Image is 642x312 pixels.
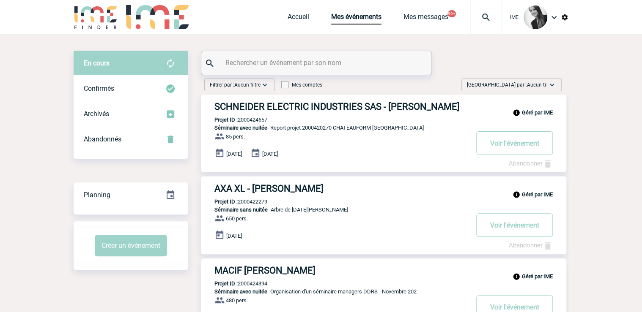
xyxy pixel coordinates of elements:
a: SCHNEIDER ELECTRIC INDUSTRIES SAS - [PERSON_NAME] [201,101,566,112]
b: Projet ID : [214,280,238,287]
span: 480 pers. [226,297,248,304]
button: Voir l'événement [476,131,553,155]
span: IME [510,14,519,20]
div: Retrouvez ici tous vos événements annulés [74,127,188,152]
span: [DATE] [226,151,242,157]
div: Retrouvez ici tous vos évènements avant confirmation [74,51,188,76]
img: IME-Finder [74,5,118,29]
span: Aucun tri [527,82,548,88]
span: Abandonnés [84,135,121,143]
span: 85 pers. [226,133,245,140]
span: Filtrer par : [210,81,261,89]
img: info_black_24dp.svg [513,109,520,117]
div: Retrouvez ici tous les événements que vous avez décidé d'archiver [74,101,188,127]
h3: AXA XL - [PERSON_NAME] [214,183,468,194]
span: Séminaire avec nuitée [214,288,267,295]
span: [DATE] [262,151,278,157]
input: Rechercher un événement par son nom [223,57,412,69]
img: info_black_24dp.svg [513,191,520,198]
p: - Report projet 2000420270 CHATEAUFORM [GEOGRAPHIC_DATA] [201,125,468,131]
p: - Arbre de [DATE][PERSON_NAME] [201,206,468,213]
span: En cours [84,59,110,67]
b: Projet ID : [214,198,238,205]
span: Séminaire avec nuitée [214,125,267,131]
a: Accueil [288,13,309,24]
a: Planning [74,182,188,207]
img: info_black_24dp.svg [513,273,520,280]
button: 99+ [447,10,456,17]
a: Mes événements [331,13,381,24]
span: Aucun filtre [234,82,261,88]
a: Abandonner [509,160,553,167]
a: MACIF [PERSON_NAME] [201,265,566,276]
b: Projet ID : [214,117,238,123]
span: [DATE] [226,233,242,239]
button: Créer un événement [95,235,167,256]
img: 101050-0.jpg [524,5,547,29]
span: Archivés [84,110,109,118]
span: Confirmés [84,84,114,92]
a: Mes messages [403,13,448,24]
span: Planning [84,191,110,199]
img: baseline_expand_more_white_24dp-b.png [548,81,556,89]
a: Abandonner [509,241,553,249]
b: Géré par IME [522,109,553,116]
h3: MACIF [PERSON_NAME] [214,265,468,276]
span: [GEOGRAPHIC_DATA] par : [467,81,548,89]
div: Retrouvez ici tous vos événements organisés par date et état d'avancement [74,182,188,208]
p: 2000424657 [201,117,267,123]
a: AXA XL - [PERSON_NAME] [201,183,566,194]
h3: SCHNEIDER ELECTRIC INDUSTRIES SAS - [PERSON_NAME] [214,101,468,112]
button: Voir l'événement [476,213,553,237]
b: Géré par IME [522,273,553,279]
label: Mes comptes [281,82,322,88]
b: Géré par IME [522,191,553,198]
span: 650 pers. [226,215,248,222]
img: baseline_expand_more_white_24dp-b.png [261,81,269,89]
p: 2000424394 [201,280,267,287]
span: Séminaire sans nuitée [214,206,268,213]
p: 2000422279 [201,198,267,205]
p: - Organisation d'un séminaire managers DDRS - Novembre 202 [201,288,468,295]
